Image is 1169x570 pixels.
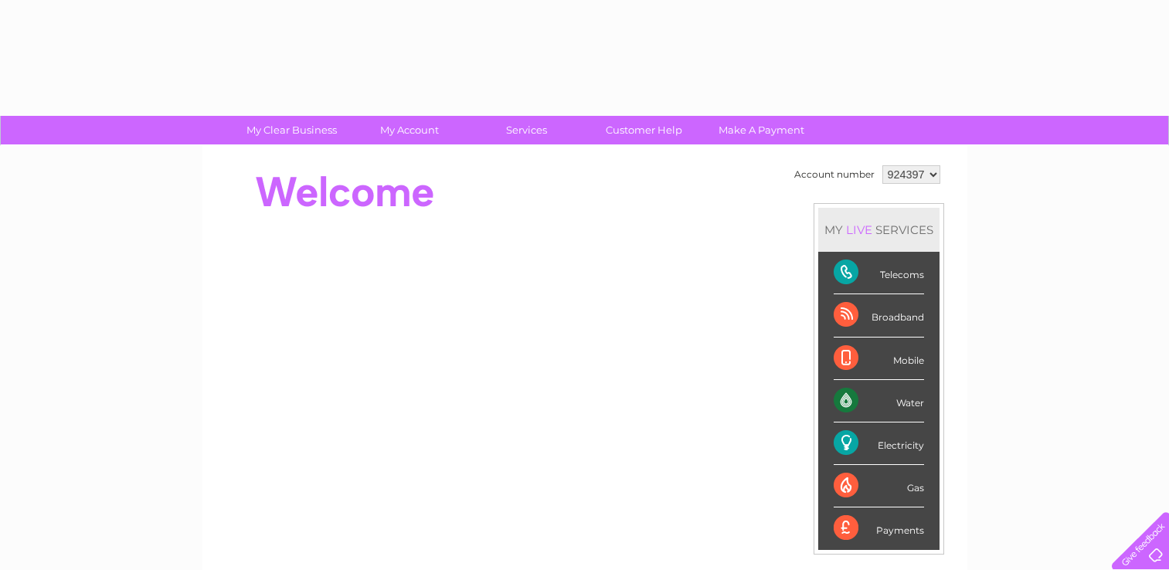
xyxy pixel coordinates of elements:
[345,116,473,144] a: My Account
[698,116,825,144] a: Make A Payment
[790,161,878,188] td: Account number
[834,294,924,337] div: Broadband
[463,116,590,144] a: Services
[834,507,924,549] div: Payments
[834,338,924,380] div: Mobile
[834,422,924,465] div: Electricity
[834,252,924,294] div: Telecoms
[228,116,355,144] a: My Clear Business
[818,208,940,252] div: MY SERVICES
[834,380,924,422] div: Water
[580,116,708,144] a: Customer Help
[843,222,875,237] div: LIVE
[834,465,924,507] div: Gas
